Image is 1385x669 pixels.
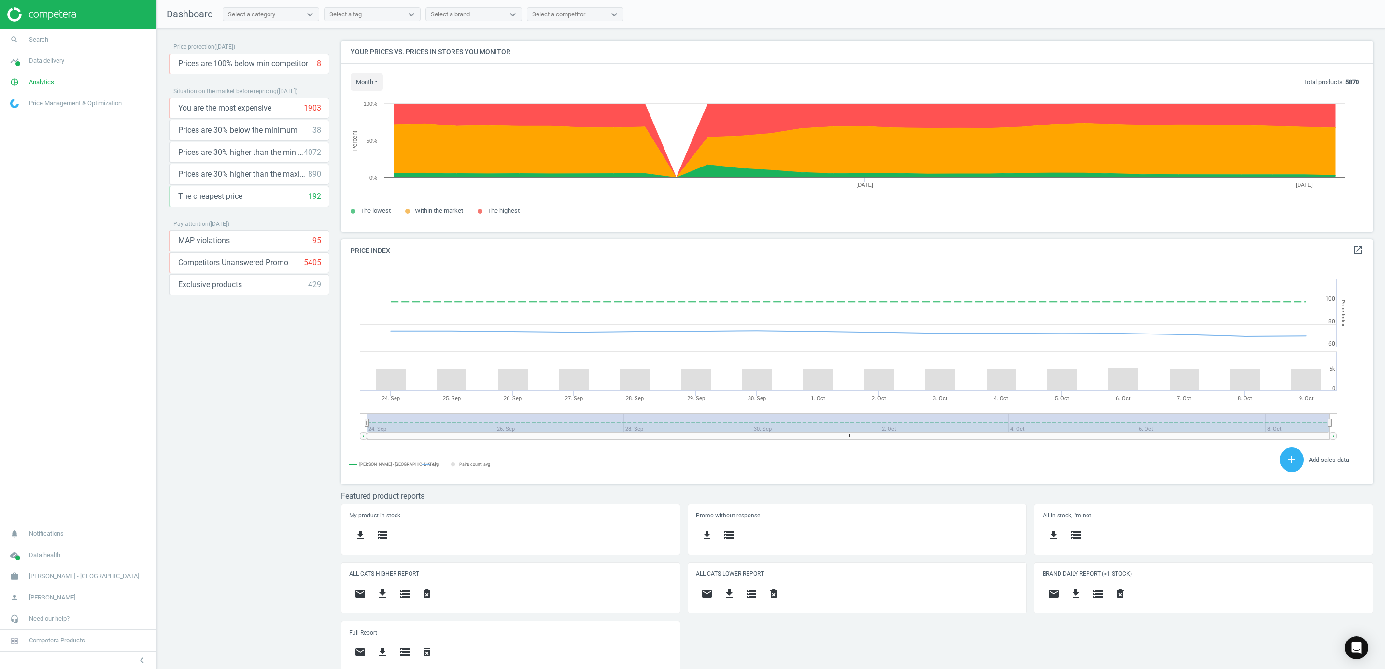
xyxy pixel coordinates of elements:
div: Select a competitor [532,10,585,19]
span: Data health [29,551,60,559]
span: Add sales data [1309,456,1349,463]
tspan: 25. Sep [443,395,461,402]
tspan: 24. Sep [382,395,400,402]
i: delete_forever [768,588,779,599]
div: 8 [317,58,321,69]
tspan: 5. Oct [1055,395,1069,402]
button: get_app [371,583,394,605]
span: Prices are 30% higher than the maximal [178,169,308,180]
i: storage [1092,588,1104,599]
i: person [5,588,24,607]
span: Competitors Unanswered Promo [178,257,288,268]
tspan: 7. Oct [1177,395,1191,402]
span: Need our help? [29,614,70,623]
div: Select a category [228,10,275,19]
span: The cheapest price [178,191,242,202]
i: get_app [701,530,713,541]
div: 429 [308,279,321,290]
button: storage [1065,524,1087,547]
h5: All in stock, i'm not [1043,512,1365,519]
div: 4072 [304,147,321,158]
button: chevron_left [130,654,154,667]
span: Prices are 30% higher than the minimum [178,147,304,158]
span: Analytics [29,78,54,86]
span: Notifications [29,530,64,538]
tspan: 6. Oct [1116,395,1131,402]
h5: BRAND DAILY REPORT (>1 STOCK) [1043,571,1365,577]
span: Situation on the market before repricing [173,88,277,95]
i: cloud_done [5,546,24,564]
i: get_app [354,530,366,541]
i: get_app [1070,588,1082,599]
h5: My product in stock [349,512,672,519]
tspan: 28. Sep [626,395,644,402]
b: 5870 [1345,78,1359,85]
tspan: 30. Sep [748,395,766,402]
tspan: [DATE] [1296,182,1313,188]
i: get_app [723,588,735,599]
span: Price Management & Optimization [29,99,122,108]
button: email [1043,583,1065,605]
tspan: 4. Oct [994,395,1008,402]
h5: Full Report [349,629,672,636]
button: delete_forever [416,583,438,605]
tspan: Percent [352,130,358,151]
button: get_app [1043,524,1065,547]
button: email [696,583,718,605]
text: 100% [364,101,377,107]
i: open_in_new [1352,244,1364,256]
i: get_app [1048,530,1060,541]
span: Competera Products [29,636,85,645]
i: storage [1070,530,1082,541]
div: Select a brand [431,10,470,19]
span: Pay attention [173,221,209,227]
img: ajHJNr6hYgQAAAAASUVORK5CYII= [7,7,76,22]
i: pie_chart_outlined [5,73,24,91]
text: 60 [1328,340,1335,347]
i: notifications [5,525,24,543]
tspan: avg [432,462,439,467]
span: Exclusive products [178,279,242,290]
h5: ALL CATS HIGHER REPORT [349,571,672,577]
tspan: 9. Oct [1299,395,1314,402]
span: Search [29,35,48,44]
i: get_app [377,646,388,658]
i: email [701,588,713,599]
i: storage [399,646,410,658]
i: storage [723,530,735,541]
span: [PERSON_NAME] - [GEOGRAPHIC_DATA] [29,572,139,581]
tspan: 3. Oct [933,395,947,402]
button: storage [1087,583,1109,605]
i: email [354,588,366,599]
span: ( [DATE] ) [214,43,235,50]
button: get_app [1065,583,1087,605]
i: storage [399,588,410,599]
i: search [5,30,24,49]
button: get_app [696,524,718,547]
i: chevron_left [136,655,148,666]
button: email [349,641,371,664]
tspan: [PERSON_NAME] - [GEOGRAPHIC_DATA] [359,462,436,467]
button: delete_forever [763,583,785,605]
i: delete_forever [421,588,433,599]
div: 192 [308,191,321,202]
span: You are the most expensive [178,103,271,113]
h5: ALL CATS LOWER REPORT [696,571,1018,577]
tspan: 26. Sep [504,395,522,402]
h5: Promo without response [696,512,1018,519]
button: get_app [349,524,371,547]
i: delete_forever [421,646,433,658]
tspan: 2. Oct [872,395,886,402]
p: Total products: [1303,78,1359,86]
tspan: [DATE] [856,182,873,188]
i: delete_forever [1115,588,1126,599]
span: Data delivery [29,56,64,65]
span: [PERSON_NAME] [29,593,75,602]
span: The highest [487,207,520,214]
span: ( [DATE] ) [277,88,297,95]
text: 50% [367,138,377,144]
i: work [5,567,24,585]
span: Within the market [415,207,463,214]
text: 80 [1328,318,1335,325]
button: delete_forever [416,641,438,664]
